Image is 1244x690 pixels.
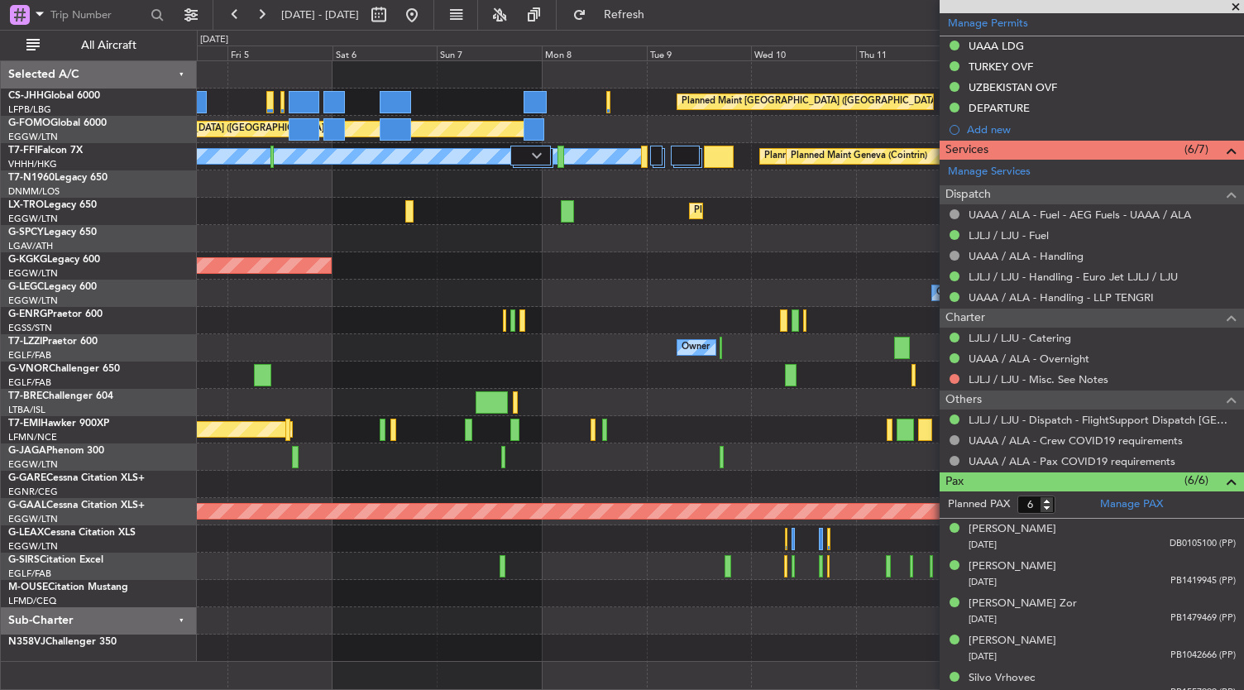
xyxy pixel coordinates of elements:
[969,413,1236,427] a: LJLJ / LJU - Dispatch - FlightSupport Dispatch [GEOGRAPHIC_DATA]
[8,322,52,334] a: EGSS/STN
[969,80,1057,94] div: UZBEKISTAN OVF
[281,7,359,22] span: [DATE] - [DATE]
[8,173,55,183] span: T7-N1960
[969,249,1084,263] a: UAAA / ALA - Handling
[8,295,58,307] a: EGGW/LTN
[8,118,107,128] a: G-FOMOGlobal 6000
[8,185,60,198] a: DNMM/LOS
[948,16,1028,32] a: Manage Permits
[227,46,333,60] div: Fri 5
[8,200,44,210] span: LX-TRO
[969,208,1191,222] a: UAAA / ALA - Fuel - AEG Fuels - UAAA / ALA
[969,101,1030,115] div: DEPARTURE
[8,568,51,580] a: EGLF/FAB
[50,2,146,27] input: Trip Number
[8,228,97,237] a: G-SPCYLegacy 650
[333,46,438,60] div: Sat 6
[948,164,1031,180] a: Manage Services
[8,540,58,553] a: EGGW/LTN
[969,670,1035,687] div: Silvo Vrhovec
[8,555,103,565] a: G-SIRSCitation Excel
[751,46,856,60] div: Wed 10
[969,39,1024,53] div: UAAA LDG
[682,89,942,114] div: Planned Maint [GEOGRAPHIC_DATA] ([GEOGRAPHIC_DATA])
[969,576,997,588] span: [DATE]
[8,376,51,389] a: EGLF/FAB
[8,349,51,362] a: EGLF/FAB
[8,473,145,483] a: G-GARECessna Citation XLS+
[8,131,58,143] a: EGGW/LTN
[936,280,964,305] div: Owner
[8,404,45,416] a: LTBA/ISL
[8,118,50,128] span: G-FOMO
[948,496,1010,513] label: Planned PAX
[969,290,1154,304] a: UAAA / ALA - Handling - LLP TENGRI
[437,46,542,60] div: Sun 7
[8,364,120,374] a: G-VNORChallenger 650
[8,309,47,319] span: G-ENRG
[8,240,53,252] a: LGAV/ATH
[694,199,802,223] div: Planned Maint Dusseldorf
[969,434,1183,448] a: UAAA / ALA - Crew COVID19 requirements
[200,33,228,47] div: [DATE]
[8,391,113,401] a: T7-BREChallenger 604
[1100,496,1163,513] a: Manage PAX
[8,446,46,456] span: G-JAGA
[945,185,991,204] span: Dispatch
[542,46,647,60] div: Mon 8
[969,539,997,551] span: [DATE]
[1184,141,1208,158] span: (6/7)
[647,46,752,60] div: Tue 9
[8,309,103,319] a: G-ENRGPraetor 600
[8,486,58,498] a: EGNR/CEG
[8,501,145,510] a: G-GAALCessna Citation XLS+
[8,213,58,225] a: EGGW/LTN
[8,103,51,116] a: LFPB/LBG
[8,458,58,471] a: EGGW/LTN
[8,637,117,647] a: N358VJChallenger 350
[43,40,175,51] span: All Aircraft
[969,331,1071,345] a: LJLJ / LJU - Catering
[945,309,985,328] span: Charter
[8,282,44,292] span: G-LEGC
[8,513,58,525] a: EGGW/LTN
[1170,537,1236,551] span: DB0105100 (PP)
[8,146,37,156] span: T7-FFI
[8,431,57,443] a: LFMN/NCE
[969,270,1178,284] a: LJLJ / LJU - Handling - Euro Jet LJLJ / LJU
[969,454,1175,468] a: UAAA / ALA - Pax COVID19 requirements
[8,391,42,401] span: T7-BRE
[969,613,997,625] span: [DATE]
[8,146,83,156] a: T7-FFIFalcon 7X
[8,419,109,429] a: T7-EMIHawker 900XP
[969,228,1049,242] a: LJLJ / LJU - Fuel
[8,255,100,265] a: G-KGKGLegacy 600
[967,122,1236,137] div: Add new
[8,528,44,538] span: G-LEAX
[18,32,179,59] button: All Aircraft
[8,364,49,374] span: G-VNOR
[969,60,1033,74] div: TURKEY OVF
[8,595,56,607] a: LFMD/CEQ
[764,144,957,169] div: Planned Maint Tianjin ([GEOGRAPHIC_DATA])
[856,46,961,60] div: Thu 11
[8,419,41,429] span: T7-EMI
[8,173,108,183] a: T7-N1960Legacy 650
[8,501,46,510] span: G-GAAL
[8,337,42,347] span: T7-LZZI
[8,555,40,565] span: G-SIRS
[8,255,47,265] span: G-KGKG
[8,582,48,592] span: M-OUSE
[532,152,542,159] img: arrow-gray.svg
[969,633,1056,649] div: [PERSON_NAME]
[1170,649,1236,663] span: PB1042666 (PP)
[969,372,1108,386] a: LJLJ / LJU - Misc. See Notes
[969,352,1089,366] a: UAAA / ALA - Overnight
[590,9,659,21] span: Refresh
[945,141,988,160] span: Services
[1184,472,1208,489] span: (6/6)
[945,391,982,410] span: Others
[8,637,45,647] span: N358VJ
[8,91,44,101] span: CS-JHH
[8,282,97,292] a: G-LEGCLegacy 600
